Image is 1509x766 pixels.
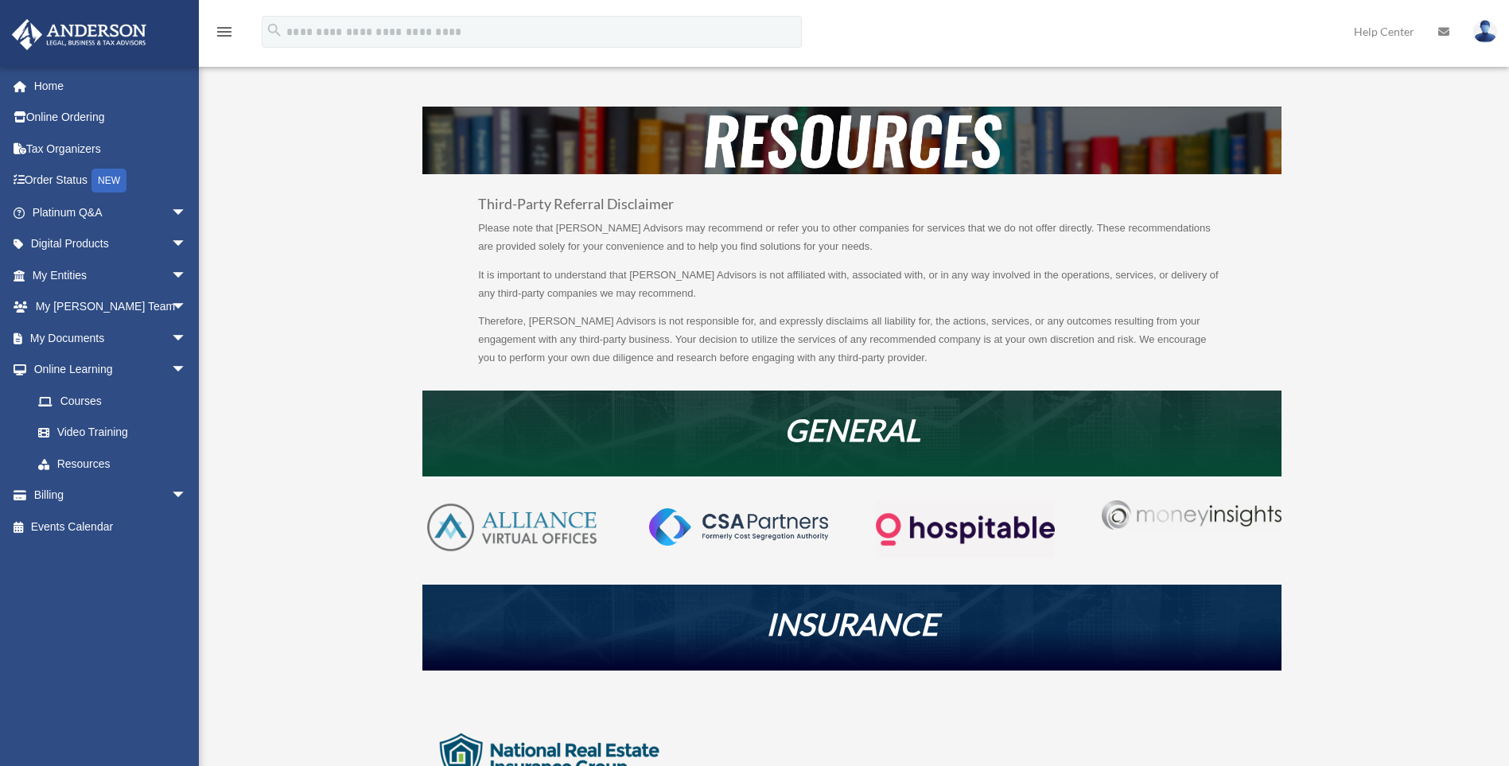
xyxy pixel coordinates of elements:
[478,220,1226,266] p: Please note that [PERSON_NAME] Advisors may recommend or refer you to other companies for service...
[478,313,1226,367] p: Therefore, [PERSON_NAME] Advisors is not responsible for, and expressly disclaims all liability f...
[1473,20,1497,43] img: User Pic
[171,259,203,292] span: arrow_drop_down
[215,22,234,41] i: menu
[784,411,920,448] em: GENERAL
[766,605,938,642] em: INSURANCE
[11,511,211,542] a: Events Calendar
[422,107,1281,173] img: resources-header
[11,480,211,511] a: Billingarrow_drop_down
[215,28,234,41] a: menu
[7,19,151,50] img: Anderson Advisors Platinum Portal
[266,21,283,39] i: search
[876,500,1055,558] img: Logo-transparent-dark
[478,197,1226,220] h3: Third-Party Referral Disclaimer
[22,448,203,480] a: Resources
[1102,500,1281,530] img: Money-Insights-Logo-Silver NEW
[11,196,211,228] a: Platinum Q&Aarrow_drop_down
[171,196,203,229] span: arrow_drop_down
[171,228,203,261] span: arrow_drop_down
[11,70,211,102] a: Home
[11,165,211,197] a: Order StatusNEW
[422,500,601,554] img: AVO-logo-1-color
[171,322,203,355] span: arrow_drop_down
[11,291,211,323] a: My [PERSON_NAME] Teamarrow_drop_down
[11,102,211,134] a: Online Ordering
[22,385,211,417] a: Courses
[171,354,203,387] span: arrow_drop_down
[91,169,126,192] div: NEW
[11,322,211,354] a: My Documentsarrow_drop_down
[11,133,211,165] a: Tax Organizers
[478,266,1226,313] p: It is important to understand that [PERSON_NAME] Advisors is not affiliated with, associated with...
[649,508,828,545] img: CSA-partners-Formerly-Cost-Segregation-Authority
[11,228,211,260] a: Digital Productsarrow_drop_down
[171,480,203,512] span: arrow_drop_down
[11,259,211,291] a: My Entitiesarrow_drop_down
[22,417,211,449] a: Video Training
[11,354,211,386] a: Online Learningarrow_drop_down
[171,291,203,324] span: arrow_drop_down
